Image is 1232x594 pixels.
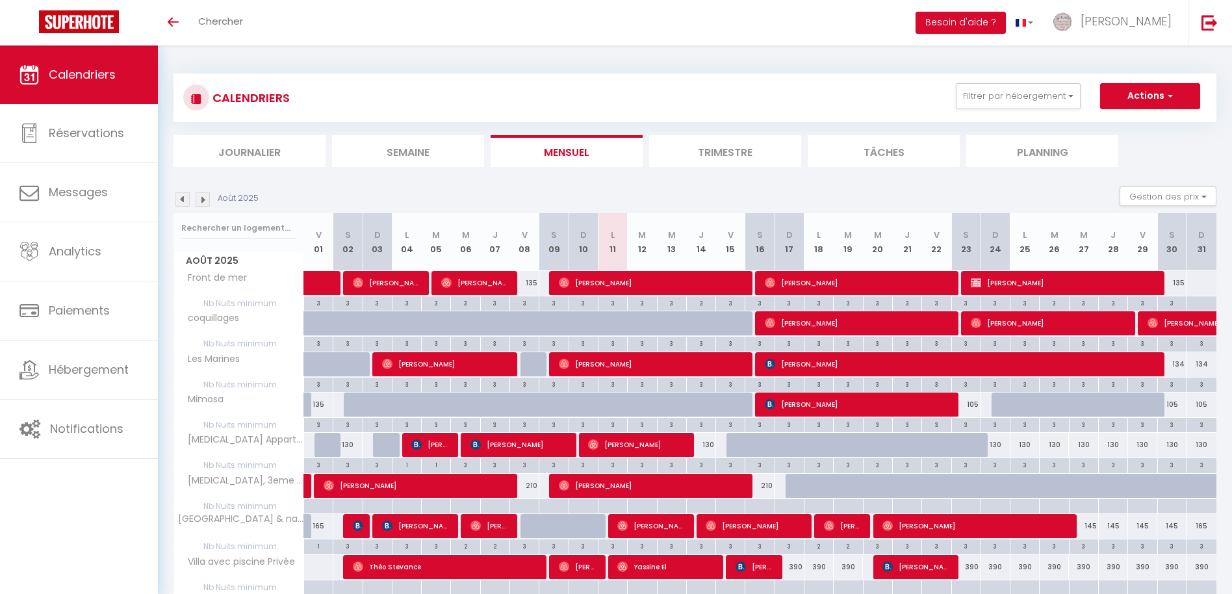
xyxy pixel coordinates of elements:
[1187,418,1216,430] div: 3
[1157,393,1187,417] div: 105
[952,378,981,390] div: 3
[745,378,774,390] div: 3
[181,216,296,240] input: Rechercher un logement...
[951,213,981,271] th: 23
[963,229,969,241] abbr: S
[687,458,715,471] div: 3
[745,296,774,309] div: 3
[1010,296,1039,309] div: 3
[451,458,480,471] div: 3
[392,458,421,471] div: 1
[844,229,852,241] abbr: M
[628,337,656,349] div: 3
[817,229,821,241] abbr: L
[510,378,539,390] div: 3
[882,554,951,579] span: [PERSON_NAME]
[775,378,804,390] div: 3
[864,458,892,471] div: 3
[728,229,734,241] abbr: V
[905,229,910,241] abbr: J
[716,337,745,349] div: 3
[687,378,715,390] div: 3
[539,418,568,430] div: 3
[1187,393,1216,417] div: 105
[174,458,303,472] span: Nb Nuits minimum
[480,213,509,271] th: 07
[1023,229,1027,241] abbr: L
[638,229,646,241] abbr: M
[176,433,306,447] span: [MEDICAL_DATA] Appartement vic
[176,271,250,285] span: Front de mer
[569,458,598,471] div: 3
[304,393,333,417] div: 135
[559,554,598,579] span: [PERSON_NAME]
[209,83,290,112] h3: CALENDRIERS
[1070,418,1098,430] div: 3
[834,213,863,271] th: 19
[804,418,833,430] div: 3
[1081,13,1172,29] span: [PERSON_NAME]
[808,135,960,167] li: Tâches
[981,458,1010,471] div: 3
[588,432,686,457] span: [PERSON_NAME]
[617,513,686,538] span: [PERSON_NAME]
[363,213,392,271] th: 03
[628,378,656,390] div: 3
[539,296,568,309] div: 3
[1158,296,1187,309] div: 3
[422,378,450,390] div: 3
[559,352,744,376] span: [PERSON_NAME]
[834,458,862,471] div: 3
[451,337,480,349] div: 3
[569,418,598,430] div: 3
[598,378,627,390] div: 3
[765,352,1155,376] span: [PERSON_NAME]
[363,296,392,309] div: 3
[333,296,362,309] div: 3
[176,311,242,326] span: coquillages
[481,378,509,390] div: 3
[657,213,686,271] th: 13
[981,433,1010,457] div: 130
[1040,337,1068,349] div: 3
[598,296,627,309] div: 3
[804,213,834,271] th: 18
[39,10,119,33] img: Super Booking
[580,229,587,241] abbr: D
[757,229,763,241] abbr: S
[874,229,882,241] abbr: M
[1070,296,1098,309] div: 3
[598,337,627,349] div: 3
[1140,229,1146,241] abbr: V
[374,229,381,241] abbr: D
[1120,187,1216,206] button: Gestion des prix
[1100,83,1200,109] button: Actions
[745,337,774,349] div: 3
[1069,213,1098,271] th: 27
[1040,213,1069,271] th: 26
[569,213,598,271] th: 10
[952,458,981,471] div: 3
[176,474,306,488] span: [MEDICAL_DATA], 3eme etage
[1070,458,1098,471] div: 3
[382,513,450,538] span: [PERSON_NAME]
[481,458,509,471] div: 3
[893,418,921,430] div: 3
[1051,229,1059,241] abbr: M
[363,418,392,430] div: 3
[551,229,557,241] abbr: S
[198,14,243,28] span: Chercher
[176,393,227,407] span: Mimosa
[510,213,539,271] th: 08
[363,458,392,471] div: 3
[952,296,981,309] div: 3
[392,378,421,390] div: 3
[510,337,539,349] div: 3
[716,458,745,471] div: 3
[1010,433,1040,457] div: 130
[922,213,951,271] th: 22
[863,213,892,271] th: 20
[333,418,362,430] div: 3
[510,418,539,430] div: 3
[765,311,950,335] span: [PERSON_NAME]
